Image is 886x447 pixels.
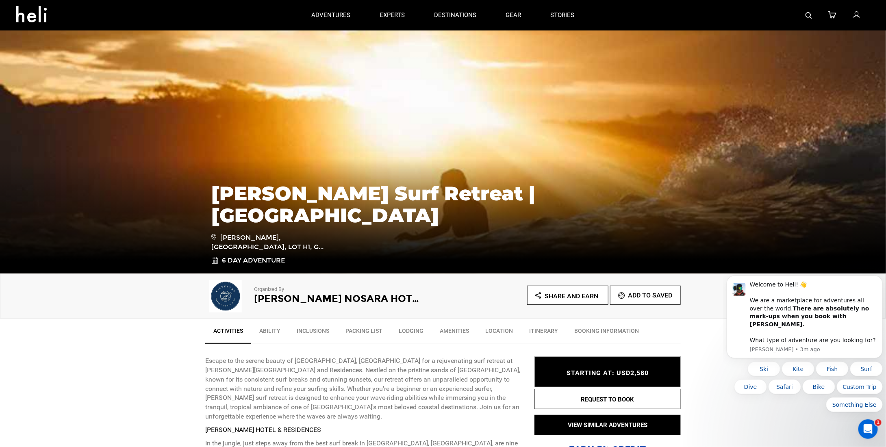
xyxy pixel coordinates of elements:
h2: [PERSON_NAME] Nosara Hotel & Residencies [254,293,421,304]
a: Inclusions [289,323,337,343]
p: experts [380,11,405,20]
p: Escape to the serene beauty of [GEOGRAPHIC_DATA], [GEOGRAPHIC_DATA] for a rejuvenating surf retre... [205,356,522,421]
a: Itinerary [521,323,566,343]
iframe: Intercom live chat [858,419,878,439]
span: STARTING AT: USD2,580 [567,369,649,377]
a: Location [477,323,521,343]
a: Lodging [391,323,432,343]
a: Ability [251,323,289,343]
button: VIEW SIMILAR ADVENTURES [534,415,681,435]
span: 1 [875,419,882,426]
span: [PERSON_NAME], [GEOGRAPHIC_DATA], Lot H1, G... [211,232,327,252]
p: Organized By [254,286,421,293]
span: Add To Saved [628,291,672,299]
span: 6 Day Adventure [222,256,285,265]
a: Activities [205,323,251,344]
p: adventures [312,11,351,20]
p: destinations [434,11,477,20]
a: BOOKING INFORMATION [566,323,647,343]
a: Packing List [337,323,391,343]
iframe: Intercom notifications message [723,223,886,425]
a: Amenities [432,323,477,343]
img: search-bar-icon.svg [806,12,812,19]
span: Share and Earn [545,292,599,300]
button: REQUEST TO BOOK [534,389,681,409]
img: f62df2dec1807a6ab12c884446e39582.png [205,280,246,312]
h1: [PERSON_NAME] Surf Retreat | [GEOGRAPHIC_DATA] [211,182,675,226]
strong: [PERSON_NAME] HOTEL & RESIDENCES [205,426,321,434]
